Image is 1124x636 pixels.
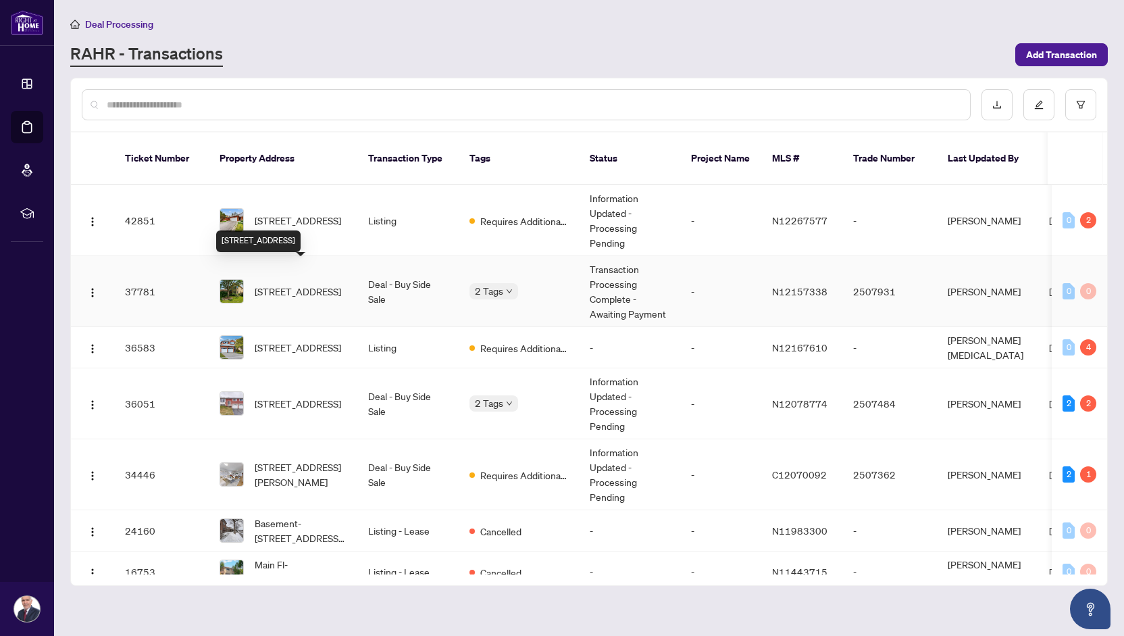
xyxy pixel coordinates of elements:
img: Profile Icon [14,596,40,622]
td: 36583 [114,327,209,368]
button: download [981,89,1013,120]
span: N12167610 [772,341,827,353]
div: 1 [1080,466,1096,483]
th: Tags [459,132,579,185]
div: 0 [1063,564,1075,580]
button: Logo [82,280,103,302]
span: Requires Additional Docs [480,341,568,356]
span: Cancelled [480,524,521,539]
td: Information Updated - Processing Pending [579,185,680,256]
td: [PERSON_NAME] [937,368,1038,439]
img: thumbnail-img [220,519,243,542]
div: 2 [1063,466,1075,483]
div: 0 [1063,283,1075,299]
span: 2 Tags [475,395,503,411]
td: 34446 [114,439,209,510]
td: - [842,552,937,593]
div: [STREET_ADDRESS] [216,230,301,252]
td: [PERSON_NAME] [937,256,1038,327]
div: 2 [1080,212,1096,228]
td: 2507362 [842,439,937,510]
td: Listing - Lease [357,552,459,593]
td: - [842,510,937,552]
img: Logo [87,527,98,537]
div: 0 [1080,522,1096,539]
div: 0 [1063,212,1075,228]
span: N12267577 [772,214,827,226]
span: [STREET_ADDRESS] [255,340,341,355]
div: 2 [1080,395,1096,412]
span: [STREET_ADDRESS] [255,284,341,299]
td: 2507484 [842,368,937,439]
img: Logo [87,399,98,410]
span: 2 Tags [475,283,503,299]
td: - [680,256,761,327]
div: 0 [1080,283,1096,299]
button: filter [1065,89,1096,120]
td: Information Updated - Processing Pending [579,439,680,510]
td: - [680,510,761,552]
th: Status [579,132,680,185]
span: Requires Additional Docs [480,214,568,228]
img: Logo [87,287,98,298]
span: [STREET_ADDRESS][PERSON_NAME] [255,460,347,489]
th: Ticket Number [114,132,209,185]
button: Logo [82,520,103,541]
span: Add Transaction [1026,44,1097,66]
td: - [579,510,680,552]
a: RAHR - Transactions [70,43,223,67]
th: Trade Number [842,132,937,185]
span: down [506,288,513,295]
td: Transaction Processing Complete - Awaiting Payment [579,256,680,327]
span: Requires Additional Docs [480,468,568,483]
td: - [680,368,761,439]
td: - [842,185,937,256]
span: Deal Processing [85,18,153,30]
img: logo [11,10,43,35]
div: 0 [1080,564,1096,580]
td: Deal - Buy Side Sale [357,368,459,439]
span: [DATE] [1049,341,1079,353]
td: - [680,327,761,368]
span: Basement-[STREET_ADDRESS][PERSON_NAME] [255,516,347,545]
td: - [579,327,680,368]
span: N11983300 [772,524,827,537]
td: Deal - Buy Side Sale [357,256,459,327]
th: Last Updated By [937,132,1038,185]
td: [PERSON_NAME][MEDICAL_DATA] [937,327,1038,368]
img: thumbnail-img [220,209,243,232]
button: Logo [82,337,103,358]
button: Logo [82,464,103,485]
button: Logo [82,210,103,231]
span: [STREET_ADDRESS] [255,213,341,228]
span: edit [1034,100,1044,109]
button: Open asap [1070,589,1110,629]
div: 0 [1063,339,1075,356]
td: Deal - Buy Side Sale [357,439,459,510]
td: 42851 [114,185,209,256]
td: 37781 [114,256,209,327]
span: filter [1076,100,1085,109]
td: - [680,552,761,593]
button: Logo [82,393,103,414]
span: home [70,20,80,29]
span: download [992,100,1002,109]
div: 4 [1080,339,1096,356]
img: Logo [87,216,98,227]
span: Main Fl-[STREET_ADDRESS] [255,557,347,587]
span: N12157338 [772,285,827,297]
span: [DATE] [1049,214,1079,226]
td: [PERSON_NAME][MEDICAL_DATA] [937,552,1038,593]
img: thumbnail-img [220,336,243,359]
span: [STREET_ADDRESS] [255,396,341,411]
td: 36051 [114,368,209,439]
button: edit [1023,89,1054,120]
td: [PERSON_NAME] [937,510,1038,552]
td: - [680,439,761,510]
button: Logo [82,561,103,583]
td: 2507931 [842,256,937,327]
td: Information Updated - Processing Pending [579,368,680,439]
button: Add Transaction [1015,43,1108,66]
span: down [506,400,513,407]
td: Listing [357,185,459,256]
